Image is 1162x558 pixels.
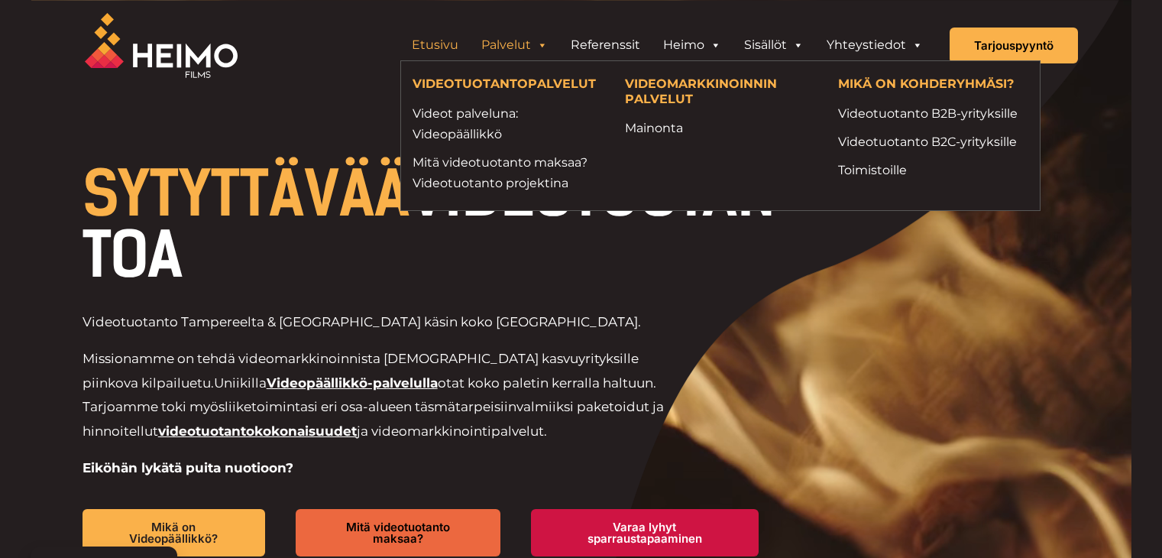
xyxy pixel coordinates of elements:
[225,399,516,414] span: liiketoimintasi eri osa-alueen täsmätarpeisiin
[107,521,241,544] span: Mikä on Videopäällikkö?
[559,30,652,60] a: Referenssit
[555,521,734,544] span: Varaa lyhyt sparraustapaaminen
[400,30,470,60] a: Etusivu
[214,375,267,391] span: Uniikilla
[83,310,685,335] p: Videotuotanto Tampereelta & [GEOGRAPHIC_DATA] käsin koko [GEOGRAPHIC_DATA].
[652,30,733,60] a: Heimo
[470,30,559,60] a: Palvelut
[83,399,664,439] span: valmiiksi paketoidut ja hinnoitellut
[85,13,238,78] img: Heimo Filmsin logo
[83,460,293,475] strong: Eiköhän lykätä puita nuotioon?
[950,28,1078,63] a: Tarjouspyyntö
[83,509,266,556] a: Mikä on Videopäällikkö?
[320,521,475,544] span: Mitä videotuotanto maksaa?
[83,157,409,231] span: SYTYTTÄVÄÄ
[838,131,1028,152] a: Videotuotanto B2C-yrityksille
[531,509,759,556] a: Varaa lyhyt sparraustapaaminen
[413,103,603,144] a: Videot palveluna: Videopäällikkö
[838,76,1028,95] h4: MIKÄ ON KOHDERYHMÄSI?
[413,152,603,193] a: Mitä videotuotanto maksaa?Videotuotanto projektina
[413,76,603,95] h4: VIDEOTUOTANTOPALVELUT
[357,423,547,439] span: ja videomarkkinointipalvelut.
[267,375,438,391] a: Videopäällikkö-palvelulla
[838,160,1028,180] a: Toimistoille
[733,30,815,60] a: Sisällöt
[625,118,815,138] a: Mainonta
[83,164,789,286] h1: VIDEOTUOTANTOA
[83,347,685,443] p: Missionamme on tehdä videomarkkinoinnista [DEMOGRAPHIC_DATA] kasvuyrityksille piinkova kilpailuetu.
[625,76,815,109] h4: VIDEOMARKKINOINNIN PALVELUT
[296,509,500,556] a: Mitä videotuotanto maksaa?
[838,103,1028,124] a: Videotuotanto B2B-yrityksille
[815,30,934,60] a: Yhteystiedot
[158,423,357,439] a: videotuotantokokonaisuudet
[393,30,942,60] aside: Header Widget 1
